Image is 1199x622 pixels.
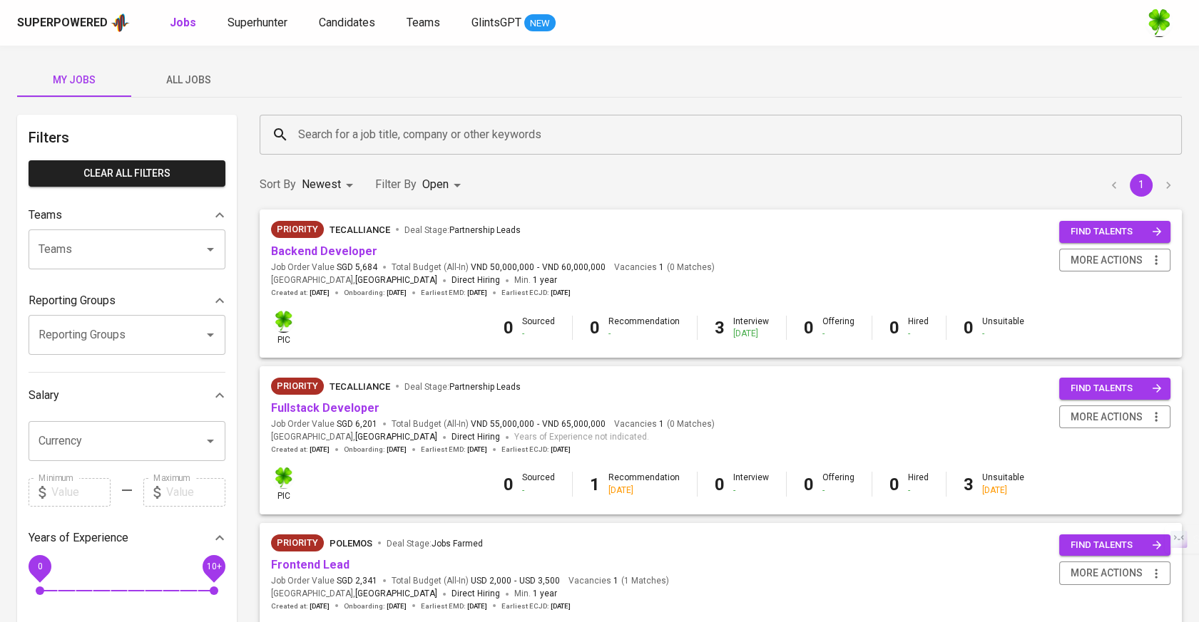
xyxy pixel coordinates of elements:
[522,316,555,340] div: Sourced
[822,484,854,497] div: -
[1071,537,1162,554] span: find talents
[387,288,407,298] span: [DATE]
[375,176,417,193] p: Filter By
[608,472,680,496] div: Recommendation
[271,575,377,587] span: Job Order Value
[337,575,377,587] span: SGD 2,341
[206,561,221,571] span: 10+
[271,534,324,551] div: New Job received from Demand Team
[330,381,390,392] span: TecAlliance
[421,601,487,611] span: Earliest EMD :
[982,316,1024,340] div: Unsuitable
[1059,405,1170,429] button: more actions
[590,475,600,494] b: 1
[344,288,407,298] span: Onboarding :
[467,601,487,611] span: [DATE]
[504,475,514,494] b: 0
[355,430,437,445] span: [GEOGRAPHIC_DATA]
[908,472,929,496] div: Hired
[271,558,350,571] a: Frontend Lead
[568,575,669,587] span: Vacancies ( 1 Matches )
[271,601,330,611] span: Created at :
[822,472,854,496] div: Offering
[422,172,466,198] div: Open
[271,401,379,415] a: Fullstack Developer
[715,475,725,494] b: 0
[404,225,521,235] span: Deal Stage :
[964,475,974,494] b: 3
[392,261,606,274] span: Total Budget (All-In)
[392,575,560,587] span: Total Budget (All-In)
[1071,252,1143,269] span: more actions
[387,445,407,455] span: [DATE]
[982,484,1024,497] div: [DATE]
[271,261,377,274] span: Job Order Value
[542,418,606,430] span: VND 65,000,000
[449,382,521,392] span: Partnership Leads
[504,318,514,338] b: 0
[271,222,324,237] span: Priority
[451,432,500,442] span: Direct Hiring
[260,176,296,193] p: Sort By
[29,207,62,224] p: Teams
[140,71,237,89] span: All Jobs
[111,12,130,33] img: app logo
[537,418,539,430] span: -
[271,587,437,601] span: [GEOGRAPHIC_DATA] ,
[471,575,511,587] span: USD 2,000
[29,387,59,404] p: Salary
[715,318,725,338] b: 3
[355,587,437,601] span: [GEOGRAPHIC_DATA]
[29,524,225,552] div: Years of Experience
[501,288,571,298] span: Earliest ECJD :
[337,261,377,274] span: SGD 5,684
[590,318,600,338] b: 0
[170,14,199,32] a: Jobs
[271,418,377,430] span: Job Order Value
[421,445,487,455] span: Earliest EMD :
[804,475,814,494] b: 0
[1059,534,1170,556] button: find talents
[29,381,225,410] div: Salary
[964,318,974,338] b: 0
[733,328,769,340] div: [DATE]
[330,224,390,235] span: TecAlliance
[51,478,111,507] input: Value
[733,472,769,496] div: Interview
[501,445,571,455] span: Earliest ECJD :
[271,536,324,550] span: Priority
[533,589,557,598] span: 1 year
[271,445,330,455] span: Created at :
[614,261,715,274] span: Vacancies ( 0 Matches )
[1059,249,1170,272] button: more actions
[1071,564,1143,582] span: more actions
[551,601,571,611] span: [DATE]
[29,160,225,187] button: Clear All filters
[40,165,214,182] span: Clear All filters
[29,292,116,309] p: Reporting Groups
[501,601,571,611] span: Earliest ECJD :
[200,239,220,259] button: Open
[1101,174,1182,197] nav: pagination navigation
[551,288,571,298] span: [DATE]
[271,430,437,445] span: [GEOGRAPHIC_DATA] ,
[310,445,330,455] span: [DATE]
[200,431,220,451] button: Open
[271,221,324,238] div: New Job received from Demand Team
[889,475,899,494] b: 0
[344,601,407,611] span: Onboarding :
[37,561,42,571] span: 0
[733,316,769,340] div: Interview
[982,328,1024,340] div: -
[1059,221,1170,243] button: find talents
[982,472,1024,496] div: Unsuitable
[608,484,680,497] div: [DATE]
[17,12,130,33] a: Superpoweredapp logo
[733,484,769,497] div: -
[29,201,225,229] div: Teams
[271,244,377,258] a: Backend Developer
[330,538,372,549] span: Polemos
[514,575,516,587] span: -
[421,288,487,298] span: Earliest EMD :
[392,418,606,430] span: Total Budget (All-In)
